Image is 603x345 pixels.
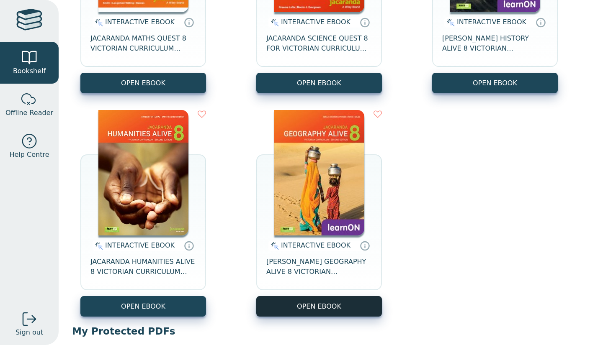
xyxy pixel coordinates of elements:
span: Bookshelf [13,66,46,76]
span: INTERACTIVE EBOOK [105,241,175,249]
img: interactive.svg [268,241,279,251]
img: 5407fe0c-7f91-e911-a97e-0272d098c78b.jpg [274,110,364,235]
img: bee2d5d4-7b91-e911-a97e-0272d098c78b.jpg [98,110,188,235]
span: [PERSON_NAME] GEOGRAPHY ALIVE 8 VICTORIAN CURRICULUM LEARNON EBOOK 2E [266,257,372,277]
img: interactive.svg [93,241,103,251]
span: INTERACTIVE EBOOK [281,241,350,249]
a: Interactive eBooks are accessed online via the publisher’s portal. They contain interactive resou... [360,240,370,250]
span: INTERACTIVE EBOOK [281,18,350,26]
img: interactive.svg [444,18,455,28]
img: interactive.svg [93,18,103,28]
button: OPEN EBOOK [80,73,206,93]
span: INTERACTIVE EBOOK [457,18,526,26]
a: Interactive eBooks are accessed online via the publisher’s portal. They contain interactive resou... [184,240,194,250]
a: Interactive eBooks are accessed online via the publisher’s portal. They contain interactive resou... [184,17,194,27]
img: interactive.svg [268,18,279,28]
span: JACARANDA HUMANITIES ALIVE 8 VICTORIAN CURRICULUM LEARNON EBOOK 2E [90,257,196,277]
button: OPEN EBOOK [80,296,206,317]
span: JACARANDA MATHS QUEST 8 VICTORIAN CURRICULUM LEARNON EBOOK 3E [90,33,196,54]
span: Offline Reader [5,108,53,118]
a: Interactive eBooks are accessed online via the publisher’s portal. They contain interactive resou... [536,17,546,27]
span: INTERACTIVE EBOOK [105,18,175,26]
span: Help Centre [9,150,49,160]
button: OPEN EBOOK [432,73,558,93]
button: OPEN EBOOK [256,73,382,93]
span: Sign out [15,327,43,337]
button: OPEN EBOOK [256,296,382,317]
p: My Protected PDFs [72,325,590,337]
span: [PERSON_NAME] HISTORY ALIVE 8 VICTORIAN CURRICULUM LEARNON EBOOK 2E [442,33,548,54]
span: JACARANDA SCIENCE QUEST 8 FOR VICTORIAN CURRICULUM LEARNON 2E EBOOK [266,33,372,54]
a: Interactive eBooks are accessed online via the publisher’s portal. They contain interactive resou... [360,17,370,27]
